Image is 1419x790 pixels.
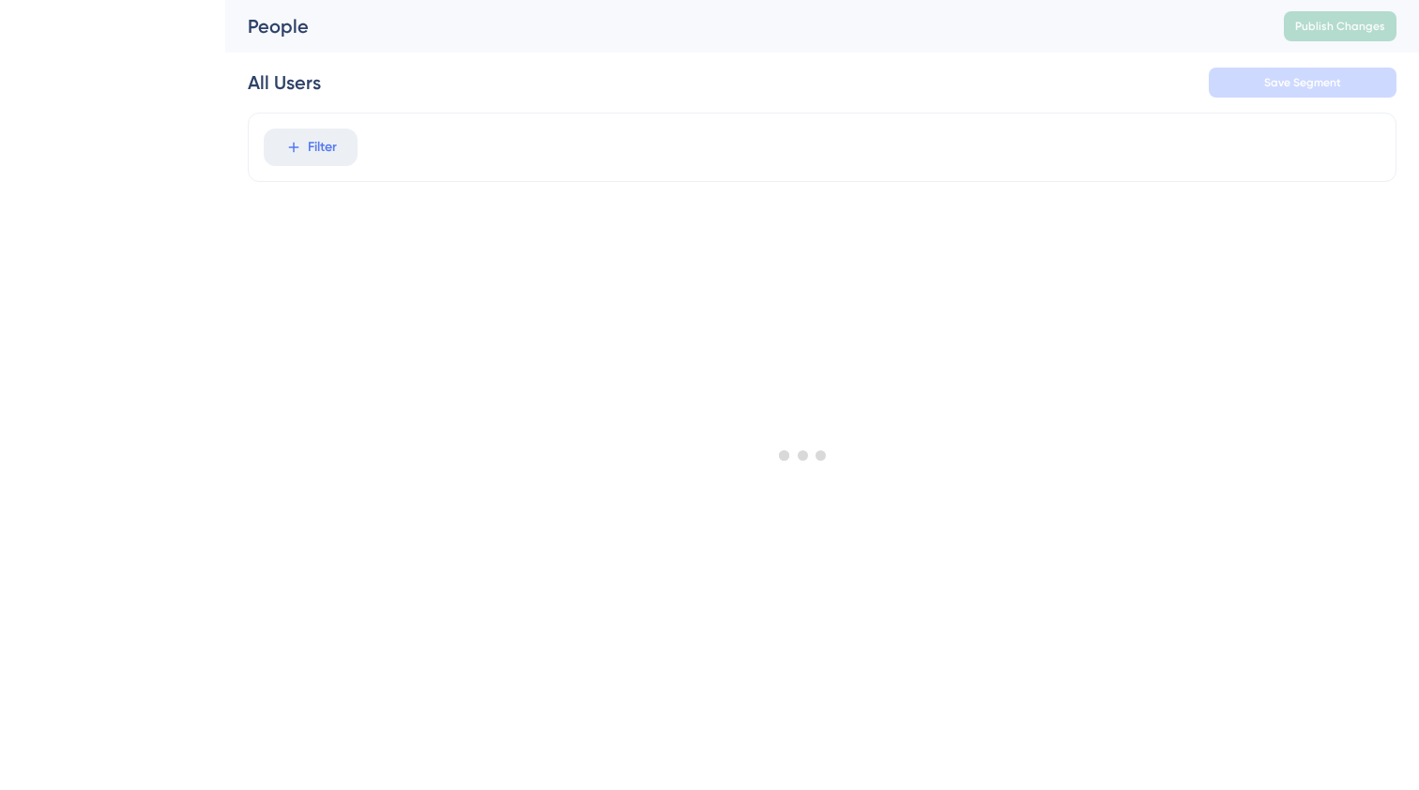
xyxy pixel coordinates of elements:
button: Save Segment [1209,68,1396,98]
div: All Users [248,69,321,96]
span: Save Segment [1264,75,1341,90]
span: Publish Changes [1295,19,1385,34]
button: Publish Changes [1284,11,1396,41]
div: People [248,13,1237,39]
